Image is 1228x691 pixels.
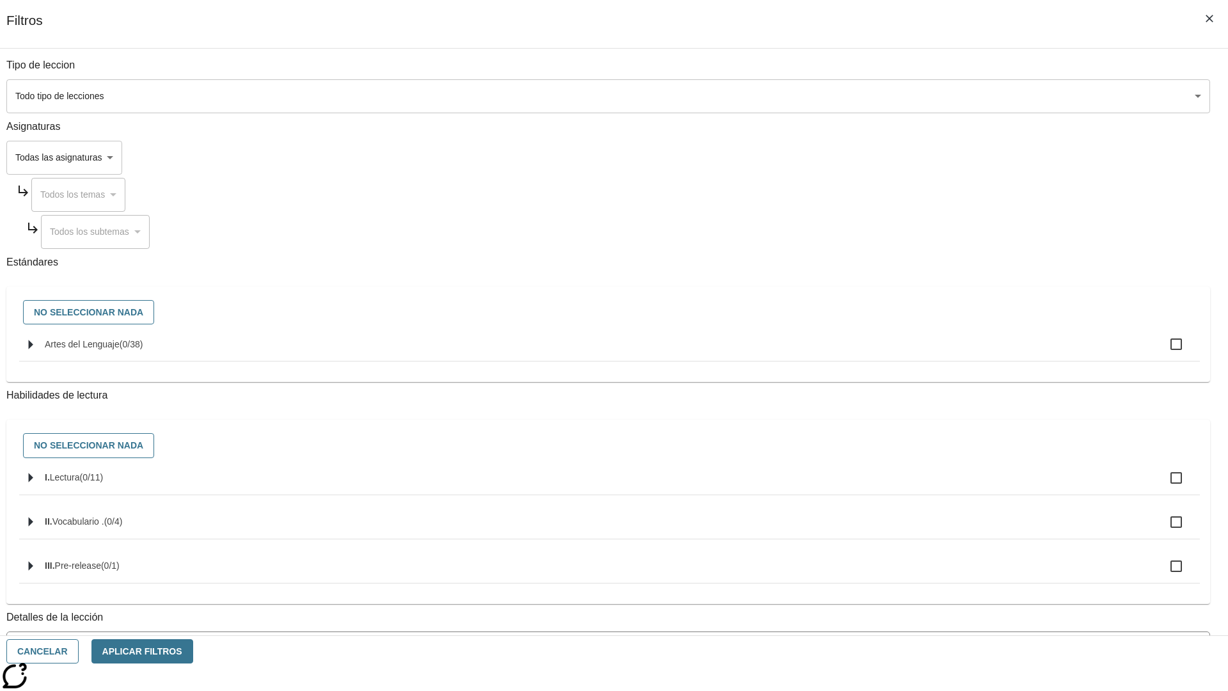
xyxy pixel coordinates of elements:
button: Aplicar Filtros [91,639,193,664]
span: 0 estándares seleccionados/1 estándares en grupo [101,560,120,571]
div: Seleccione estándares [17,297,1200,328]
span: 0 estándares seleccionados/38 estándares en grupo [120,339,143,349]
ul: Seleccione estándares [19,328,1200,372]
ul: Seleccione habilidades [19,461,1200,594]
div: Seleccione una Asignatura [31,178,125,212]
span: III. [45,560,55,571]
div: Seleccione un tipo de lección [6,79,1210,113]
div: La Actividad cubre los factores a considerar para el ajuste automático del lexile [7,632,1209,660]
div: Seleccione una Asignatura [6,141,122,175]
div: Seleccione una Asignatura [41,215,150,249]
p: Habilidades de lectura [6,388,1210,403]
p: Detalles de la lección [6,610,1210,625]
button: Cerrar los filtros del Menú lateral [1196,5,1223,32]
span: Pre-release [55,560,101,571]
span: 0 estándares seleccionados/11 estándares en grupo [79,472,103,482]
span: Lectura [50,472,80,482]
span: II. [45,516,52,527]
p: Estándares [6,255,1210,270]
p: Tipo de leccion [6,58,1210,73]
button: No seleccionar nada [23,300,154,325]
span: I. [45,472,50,482]
button: No seleccionar nada [23,433,154,458]
div: Seleccione habilidades [17,430,1200,461]
button: Cancelar [6,639,79,664]
h1: Filtros [6,13,43,48]
span: Artes del Lenguaje [45,339,120,349]
span: Vocabulario . [52,516,104,527]
p: Asignaturas [6,120,1210,134]
span: 0 estándares seleccionados/4 estándares en grupo [104,516,123,527]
